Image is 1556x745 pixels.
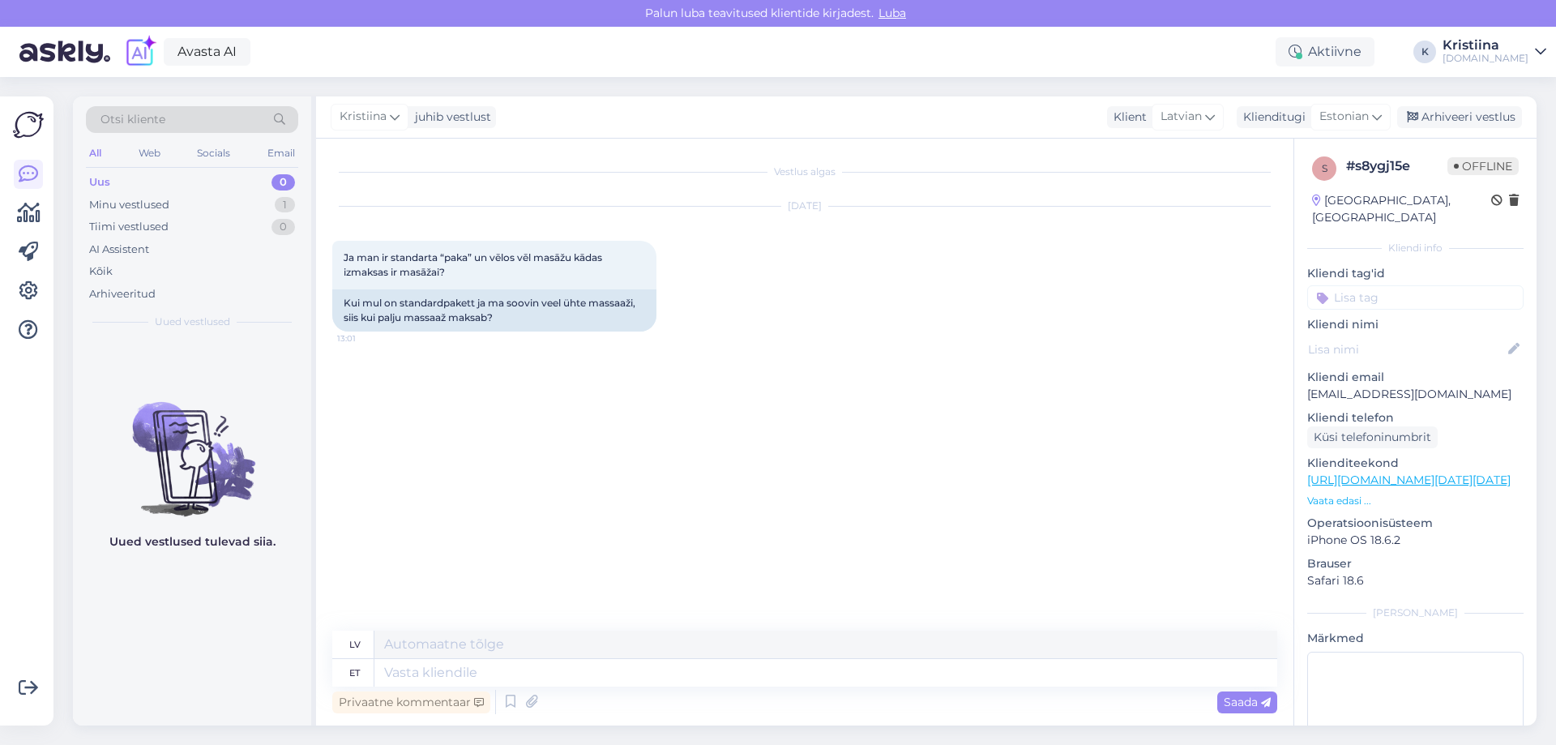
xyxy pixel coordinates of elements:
[1307,426,1438,448] div: Küsi telefoninumbrit
[89,197,169,213] div: Minu vestlused
[89,219,169,235] div: Tiimi vestlused
[344,251,605,278] span: Ja man ir standarta “paka” un vēlos vēl masāžu kādas izmaksas ir masāžai?
[164,38,250,66] a: Avasta AI
[1312,192,1491,226] div: [GEOGRAPHIC_DATA], [GEOGRAPHIC_DATA]
[1307,515,1524,532] p: Operatsioonisüsteem
[155,315,230,329] span: Uued vestlused
[275,197,295,213] div: 1
[1307,241,1524,255] div: Kliendi info
[1307,409,1524,426] p: Kliendi telefon
[1237,109,1306,126] div: Klienditugi
[1307,316,1524,333] p: Kliendi nimi
[89,263,113,280] div: Kõik
[1319,108,1369,126] span: Estonian
[1307,265,1524,282] p: Kliendi tag'id
[408,109,491,126] div: juhib vestlust
[271,219,295,235] div: 0
[332,289,656,332] div: Kui mul on standardpakett ja ma soovin veel ühte massaaži, siis kui palju massaaž maksab?
[1413,41,1436,63] div: K
[1397,106,1522,128] div: Arhiveeri vestlus
[13,109,44,140] img: Askly Logo
[1307,285,1524,310] input: Lisa tag
[332,691,490,713] div: Privaatne kommentaar
[874,6,911,20] span: Luba
[1307,572,1524,589] p: Safari 18.6
[1276,37,1374,66] div: Aktiivne
[337,332,398,345] span: 13:01
[1308,340,1505,358] input: Lisa nimi
[1443,39,1546,65] a: Kristiina[DOMAIN_NAME]
[332,165,1277,179] div: Vestlus algas
[73,373,311,519] img: No chats
[1322,162,1327,174] span: s
[89,174,110,191] div: Uus
[1161,108,1202,126] span: Latvian
[1107,109,1147,126] div: Klient
[1307,455,1524,472] p: Klienditeekond
[332,199,1277,213] div: [DATE]
[123,35,157,69] img: explore-ai
[1224,695,1271,709] span: Saada
[264,143,298,164] div: Email
[194,143,233,164] div: Socials
[271,174,295,191] div: 0
[349,631,361,658] div: lv
[1307,369,1524,386] p: Kliendi email
[89,286,156,302] div: Arhiveeritud
[86,143,105,164] div: All
[1307,606,1524,620] div: [PERSON_NAME]
[89,242,149,258] div: AI Assistent
[1307,473,1511,487] a: [URL][DOMAIN_NAME][DATE][DATE]
[1443,39,1528,52] div: Kristiina
[1443,52,1528,65] div: [DOMAIN_NAME]
[1307,386,1524,403] p: [EMAIL_ADDRESS][DOMAIN_NAME]
[1346,156,1447,176] div: # s8ygj15e
[340,108,387,126] span: Kristiina
[109,533,276,550] p: Uued vestlused tulevad siia.
[1307,532,1524,549] p: iPhone OS 18.6.2
[135,143,164,164] div: Web
[1307,555,1524,572] p: Brauser
[1307,630,1524,647] p: Märkmed
[1447,157,1519,175] span: Offline
[1307,494,1524,508] p: Vaata edasi ...
[349,659,360,687] div: et
[100,111,165,128] span: Otsi kliente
